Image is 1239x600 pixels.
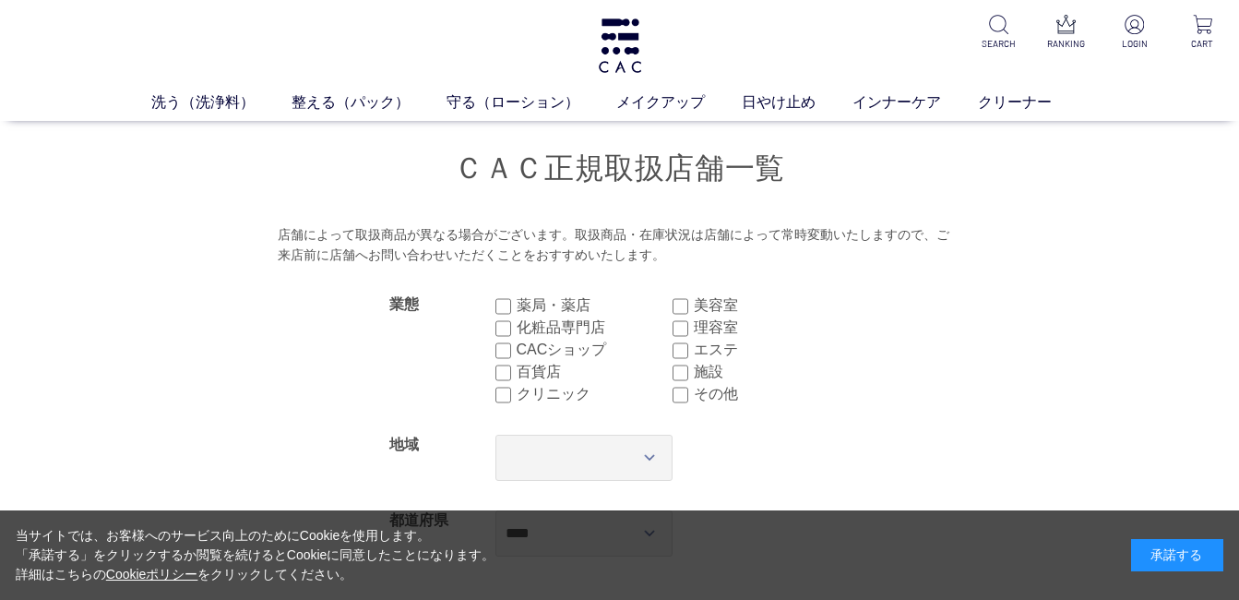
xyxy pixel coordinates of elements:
[151,91,292,114] a: 洗う（洗浄料）
[16,526,495,584] div: 当サイトでは、お客様へのサービス向上のためにCookieを使用します。 「承諾する」をクリックするか閲覧を続けるとCookieに同意したことになります。 詳細はこちらの をクリックしてください。
[517,361,673,383] label: 百貨店
[976,37,1019,51] p: SEARCH
[278,225,961,265] div: 店舗によって取扱商品が異なる場合がございます。取扱商品・在庫状況は店舗によって常時変動いたしますので、ご来店前に店舗へお問い合わせいただくことをおすすめいたします。
[106,567,198,582] a: Cookieポリシー
[159,149,1081,188] h1: ＣＡＣ正規取扱店舗一覧
[517,339,673,361] label: CACショップ
[517,294,673,317] label: 薬局・薬店
[389,437,419,452] label: 地域
[694,339,850,361] label: エステ
[694,294,850,317] label: 美容室
[1181,37,1224,51] p: CART
[976,15,1019,51] a: SEARCH
[694,361,850,383] label: 施設
[1113,15,1156,51] a: LOGIN
[742,91,852,114] a: 日やけ止め
[517,317,673,339] label: 化粧品専門店
[978,91,1089,114] a: クリーナー
[389,296,419,312] label: 業態
[447,91,616,114] a: 守る（ローション）
[1181,15,1224,51] a: CART
[1044,15,1088,51] a: RANKING
[596,18,644,73] img: logo
[1131,539,1223,571] div: 承諾する
[694,383,850,405] label: その他
[616,91,742,114] a: メイクアップ
[694,317,850,339] label: 理容室
[1044,37,1088,51] p: RANKING
[1113,37,1156,51] p: LOGIN
[292,91,447,114] a: 整える（パック）
[852,91,978,114] a: インナーケア
[517,383,673,405] label: クリニック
